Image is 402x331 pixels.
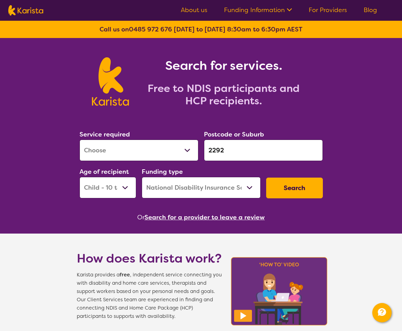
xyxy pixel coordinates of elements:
[77,250,222,267] h1: How does Karista work?
[372,303,392,322] button: Channel Menu
[8,5,43,16] img: Karista logo
[137,212,144,223] span: Or
[77,271,222,321] span: Karista provides a , independent service connecting you with disability and home care services, t...
[144,212,265,223] button: Search for a provider to leave a review
[229,255,330,328] img: Karista video
[129,25,172,34] a: 0485 972 676
[142,168,183,176] label: Funding type
[80,168,129,176] label: Age of recipient
[100,25,302,34] b: Call us on [DATE] to [DATE] 8:30am to 6:30pm AEST
[204,140,323,161] input: Type
[120,272,130,278] b: free
[181,6,207,14] a: About us
[92,57,129,106] img: Karista logo
[137,57,310,74] h1: Search for services.
[137,82,310,107] h2: Free to NDIS participants and HCP recipients.
[309,6,347,14] a: For Providers
[80,130,130,139] label: Service required
[224,6,292,14] a: Funding Information
[364,6,377,14] a: Blog
[204,130,264,139] label: Postcode or Suburb
[266,178,323,198] button: Search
